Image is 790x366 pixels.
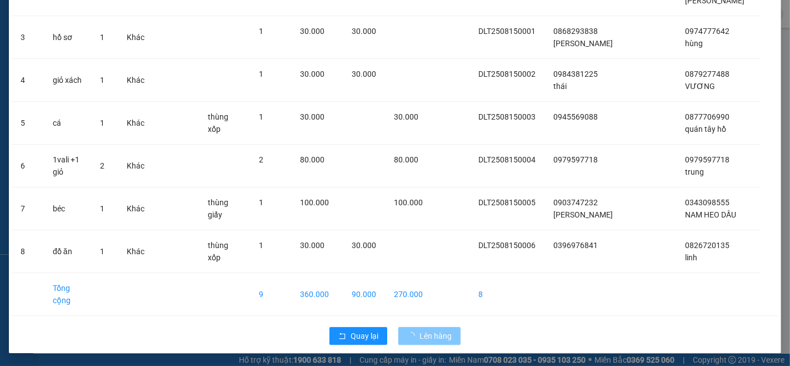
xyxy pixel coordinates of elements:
[259,70,263,78] span: 1
[385,273,432,316] td: 270.000
[553,241,598,250] span: 0396976841
[553,82,567,91] span: thái
[394,112,418,121] span: 30.000
[259,198,263,207] span: 1
[329,327,387,345] button: rollbackQuay lại
[685,167,704,176] span: trung
[407,332,419,340] span: loading
[338,332,346,341] span: rollback
[300,70,324,78] span: 30.000
[685,125,726,133] span: quán tây hồ
[419,330,452,342] span: Lên hàng
[118,230,153,273] td: Khác
[250,273,292,316] td: 9
[478,27,536,36] span: DLT2508150001
[352,27,376,36] span: 30.000
[208,112,228,133] span: thùng xốp
[478,155,536,164] span: DLT2508150004
[44,16,91,59] td: hồ sơ
[685,210,736,219] span: NAM HEO DẦU
[12,102,44,145] td: 5
[118,187,153,230] td: Khác
[44,230,91,273] td: đồ ăn
[685,39,703,48] span: hùng
[44,145,91,187] td: 1vali +1 giỏ
[351,330,378,342] span: Quay lại
[100,247,104,256] span: 1
[685,27,729,36] span: 0974777642
[12,230,44,273] td: 8
[394,155,418,164] span: 80.000
[259,27,263,36] span: 1
[118,145,153,187] td: Khác
[208,241,228,262] span: thùng xốp
[685,253,697,262] span: linh
[100,33,104,42] span: 1
[352,70,376,78] span: 30.000
[100,161,104,170] span: 2
[12,16,44,59] td: 3
[553,70,598,78] span: 0984381225
[259,155,263,164] span: 2
[208,198,228,219] span: thùng giấy
[685,70,729,78] span: 0879277488
[553,210,613,219] span: [PERSON_NAME]
[478,112,536,121] span: DLT2508150003
[469,273,544,316] td: 8
[478,70,536,78] span: DLT2508150002
[394,198,423,207] span: 100.000
[398,327,461,345] button: Lên hàng
[553,27,598,36] span: 0868293838
[44,273,91,316] td: Tổng cộng
[343,273,385,316] td: 90.000
[478,198,536,207] span: DLT2508150005
[553,39,613,48] span: [PERSON_NAME]
[478,241,536,250] span: DLT2508150006
[118,59,153,102] td: Khác
[259,112,263,121] span: 1
[685,198,729,207] span: 0343098555
[44,102,91,145] td: cá
[553,112,598,121] span: 0945569088
[553,198,598,207] span: 0903747232
[685,241,729,250] span: 0826720135
[100,118,104,127] span: 1
[100,204,104,213] span: 1
[100,76,104,85] span: 1
[300,241,324,250] span: 30.000
[12,59,44,102] td: 4
[685,112,729,121] span: 0877706990
[291,273,342,316] td: 360.000
[44,187,91,230] td: béc
[300,198,329,207] span: 100.000
[12,145,44,187] td: 6
[352,241,376,250] span: 30.000
[685,155,729,164] span: 0979597718
[300,27,324,36] span: 30.000
[12,187,44,230] td: 7
[44,59,91,102] td: giỏ xách
[300,112,324,121] span: 30.000
[259,241,263,250] span: 1
[553,155,598,164] span: 0979597718
[300,155,324,164] span: 80.000
[118,16,153,59] td: Khác
[118,102,153,145] td: Khác
[685,82,715,91] span: VƯƠNG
